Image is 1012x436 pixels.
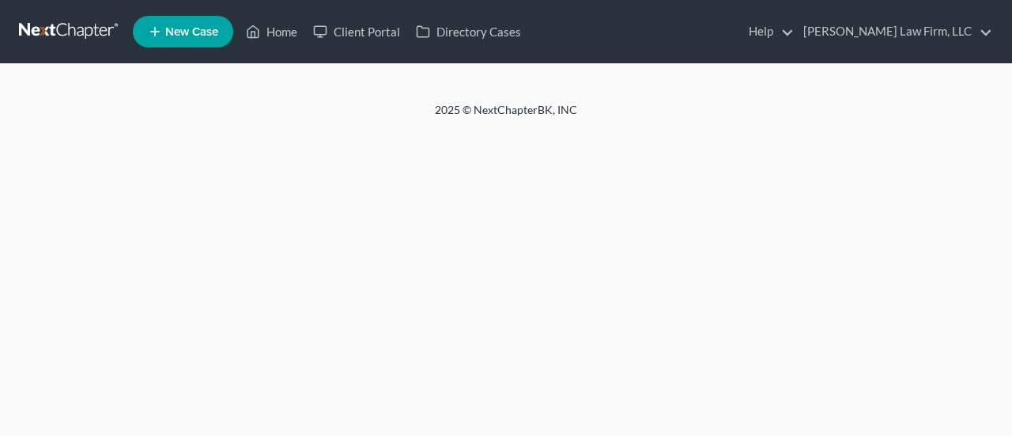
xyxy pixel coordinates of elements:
[55,102,957,131] div: 2025 © NextChapterBK, INC
[305,17,408,46] a: Client Portal
[133,16,233,47] new-legal-case-button: New Case
[795,17,992,46] a: [PERSON_NAME] Law Firm, LLC
[741,17,794,46] a: Help
[408,17,529,46] a: Directory Cases
[238,17,305,46] a: Home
